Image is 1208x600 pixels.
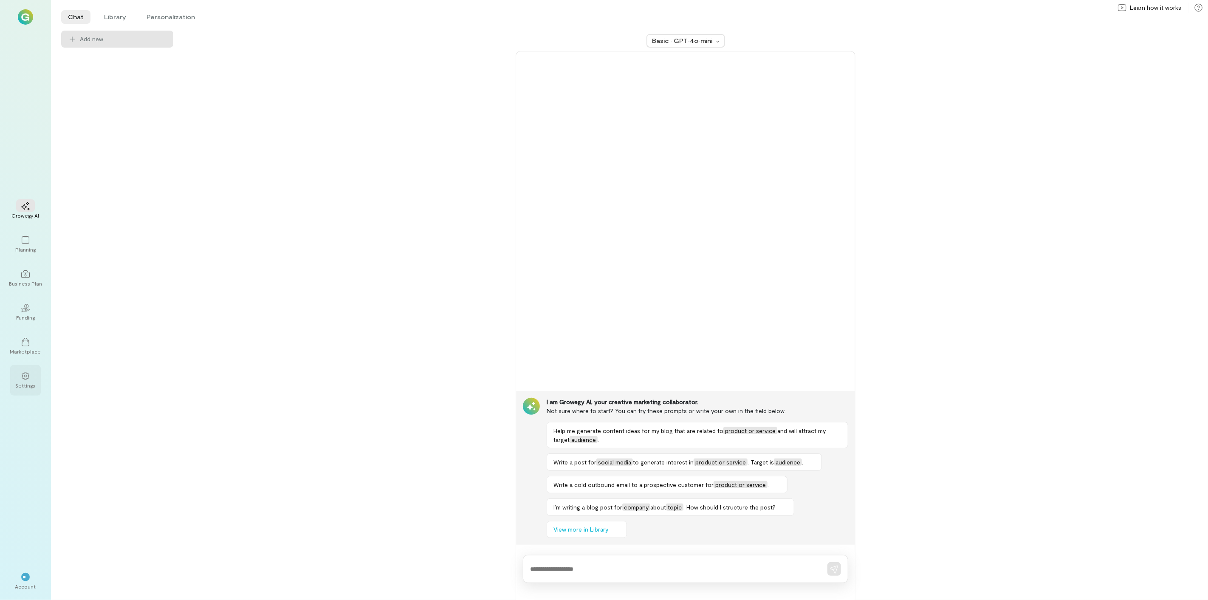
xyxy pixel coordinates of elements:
[547,398,848,406] div: I am Growegy AI, your creative marketing collaborator.
[10,348,41,355] div: Marketplace
[547,476,787,493] button: Write a cold outbound email to a prospective customer forproduct or service.
[10,365,41,396] a: Settings
[16,314,35,321] div: Funding
[774,458,802,466] span: audience
[666,504,683,511] span: topic
[10,263,41,294] a: Business Plan
[10,297,41,328] a: Funding
[598,436,599,443] span: .
[633,458,694,466] span: to generate interest in
[547,422,848,448] button: Help me generate content ideas for my blog that are related toproduct or serviceand will attract ...
[140,10,202,24] li: Personalization
[723,427,777,434] span: product or service
[553,481,714,488] span: Write a cold outbound email to a prospective customer for
[553,504,622,511] span: I’m writing a blog post for
[97,10,133,24] li: Library
[596,458,633,466] span: social media
[694,458,748,466] span: product or service
[683,504,776,511] span: . How should I structure the post?
[553,458,596,466] span: Write a post for
[9,280,42,287] div: Business Plan
[61,10,90,24] li: Chat
[547,521,627,538] button: View more in Library
[12,212,40,219] div: Growegy AI
[10,229,41,260] a: Planning
[650,504,666,511] span: about
[547,498,794,516] button: I’m writing a blog post forcompanyabouttopic. How should I structure the post?
[570,436,598,443] span: audience
[15,583,36,590] div: Account
[10,331,41,362] a: Marketplace
[15,246,36,253] div: Planning
[768,481,769,488] span: .
[622,504,650,511] span: company
[714,481,768,488] span: product or service
[16,382,36,389] div: Settings
[553,525,608,534] span: View more in Library
[553,427,723,434] span: Help me generate content ideas for my blog that are related to
[10,195,41,226] a: Growegy AI
[1130,3,1181,12] span: Learn how it works
[547,406,848,415] div: Not sure where to start? You can try these prompts or write your own in the field below.
[652,37,714,45] div: Basic · GPT‑4o‑mini
[748,458,774,466] span: . Target is
[80,35,167,43] span: Add new
[802,458,803,466] span: .
[547,453,822,471] button: Write a post forsocial mediato generate interest inproduct or service. Target isaudience.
